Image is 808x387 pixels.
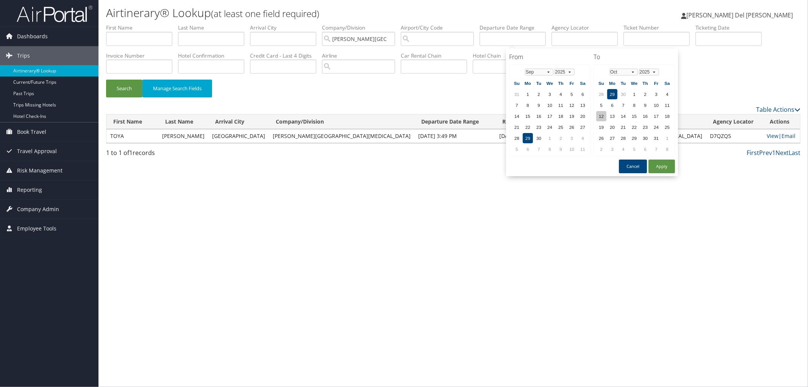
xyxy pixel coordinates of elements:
[686,11,793,19] span: [PERSON_NAME] Del [PERSON_NAME]
[763,129,800,143] td: |
[512,89,522,99] td: 31
[651,111,661,121] td: 17
[607,133,617,143] td: 27
[495,114,561,129] th: Return Date: activate to sort column ascending
[789,149,800,157] a: Last
[651,133,661,143] td: 31
[178,52,250,60] label: Hotel Confirmation
[596,100,606,110] td: 5
[269,129,415,143] td: [PERSON_NAME][GEOGRAPHIC_DATA][MEDICAL_DATA]
[523,111,533,121] td: 15
[480,24,552,31] label: Departure Date Range
[545,100,555,110] td: 10
[596,111,606,121] td: 12
[662,122,672,132] td: 25
[512,100,522,110] td: 7
[618,111,628,121] td: 14
[640,122,650,132] td: 23
[106,80,142,97] button: Search
[17,200,59,219] span: Company Admin
[706,114,763,129] th: Agency Locator: activate to sort column ascending
[534,111,544,121] td: 16
[618,100,628,110] td: 7
[534,133,544,143] td: 30
[772,149,775,157] a: 1
[17,27,48,46] span: Dashboards
[17,142,57,161] span: Travel Approval
[552,24,624,31] label: Agency Locator
[681,4,800,27] a: [PERSON_NAME] Del [PERSON_NAME]
[596,122,606,132] td: 19
[781,132,795,139] a: Email
[534,89,544,99] td: 2
[607,100,617,110] td: 6
[545,89,555,99] td: 3
[322,52,401,60] label: Airline
[106,5,569,21] h1: Airtinerary® Lookup
[534,78,544,88] th: Tu
[106,129,159,143] td: TOYA
[523,100,533,110] td: 8
[618,78,628,88] th: Tu
[17,180,42,199] span: Reporting
[509,53,591,61] h4: From
[415,129,496,143] td: [DATE] 3:49 PM
[545,144,555,154] td: 8
[767,132,778,139] a: View
[415,114,496,129] th: Departure Date Range: activate to sort column ascending
[534,144,544,154] td: 7
[567,144,577,154] td: 10
[512,122,522,132] td: 21
[129,149,133,157] span: 1
[662,144,672,154] td: 8
[512,78,522,88] th: Su
[651,89,661,99] td: 3
[567,89,577,99] td: 5
[763,114,800,129] th: Actions
[629,78,639,88] th: We
[209,114,269,129] th: Arrival City: activate to sort column ascending
[17,219,56,238] span: Employee Tools
[567,122,577,132] td: 26
[640,111,650,121] td: 16
[545,133,555,143] td: 1
[607,89,617,99] td: 29
[618,133,628,143] td: 28
[250,52,322,60] label: Credit Card - Last 4 Digits
[17,122,46,141] span: Book Travel
[556,133,566,143] td: 2
[556,122,566,132] td: 25
[534,100,544,110] td: 9
[106,52,178,60] label: Invoice Number
[695,24,767,31] label: Ticketing Date
[747,149,759,157] a: First
[556,111,566,121] td: 18
[607,144,617,154] td: 3
[159,114,209,129] th: Last Name: activate to sort column ascending
[567,111,577,121] td: 19
[596,89,606,99] td: 28
[401,24,480,31] label: Airport/City Code
[178,24,250,31] label: Last Name
[651,122,661,132] td: 24
[618,144,628,154] td: 4
[556,78,566,88] th: Th
[640,144,650,154] td: 6
[523,144,533,154] td: 6
[629,111,639,121] td: 15
[523,133,533,143] td: 29
[640,89,650,99] td: 2
[578,100,588,110] td: 13
[556,144,566,154] td: 9
[556,89,566,99] td: 4
[473,52,545,60] label: Hotel Chain
[512,133,522,143] td: 28
[523,78,533,88] th: Mo
[512,111,522,121] td: 14
[578,78,588,88] th: Sa
[594,53,675,61] h4: To
[512,144,522,154] td: 5
[618,89,628,99] td: 30
[596,144,606,154] td: 2
[578,111,588,121] td: 20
